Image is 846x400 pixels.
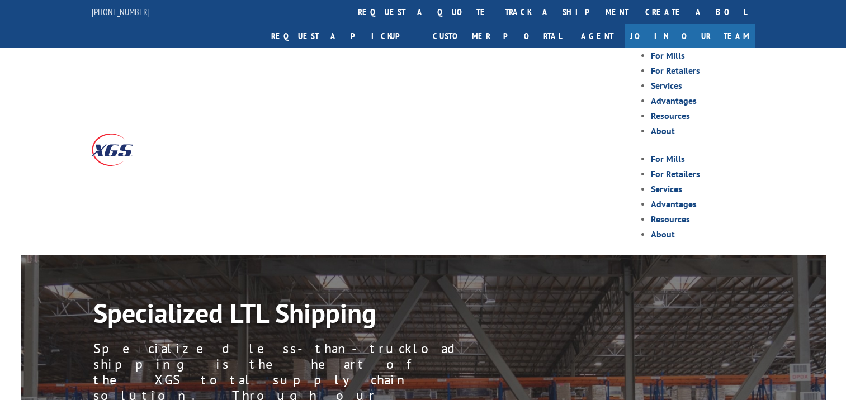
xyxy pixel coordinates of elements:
[93,299,434,332] h1: Specialized LTL Shipping
[651,183,682,194] a: Services
[651,198,697,209] a: Advantages
[651,50,685,61] a: For Mills
[570,24,625,48] a: Agent
[651,213,690,225] a: Resources
[651,65,700,76] a: For Retailers
[92,6,150,17] a: [PHONE_NUMBER]
[651,228,675,240] a: About
[625,24,755,48] a: Join Our Team
[424,24,570,48] a: Customer Portal
[651,125,675,136] a: About
[651,153,685,164] a: For Mills
[651,80,682,91] a: Services
[651,110,690,121] a: Resources
[651,168,700,179] a: For Retailers
[263,24,424,48] a: Request a pickup
[651,95,697,106] a: Advantages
